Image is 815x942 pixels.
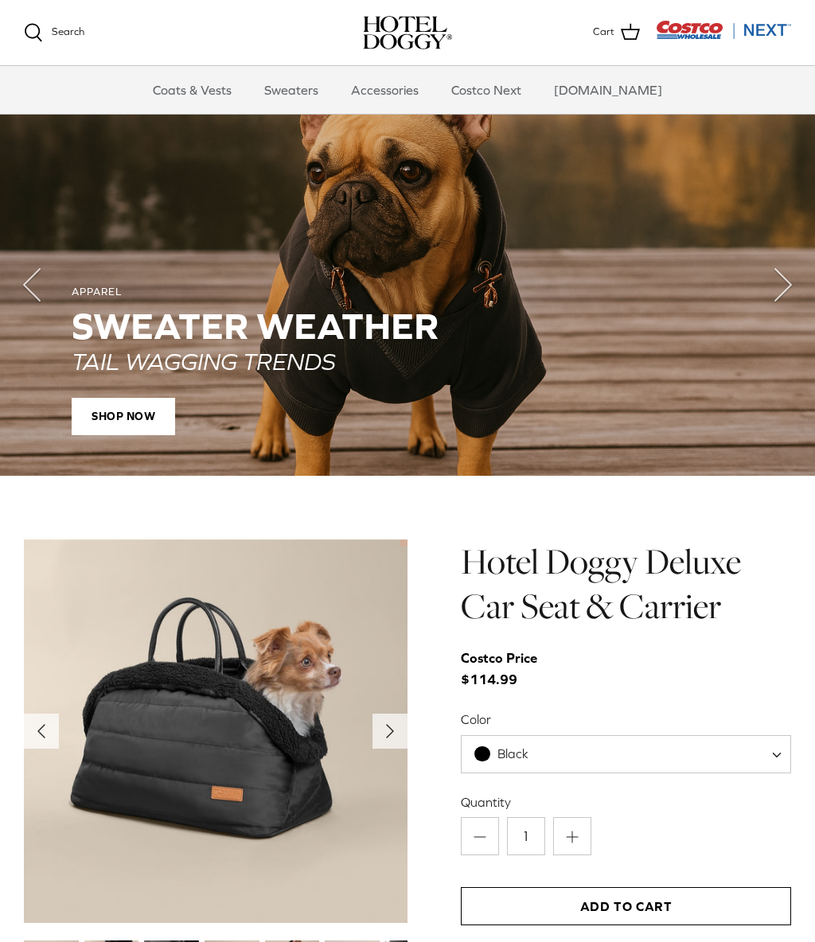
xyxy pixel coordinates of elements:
[461,710,791,728] label: Color
[363,16,452,49] img: hoteldoggycom
[507,817,545,855] input: Quantity
[337,66,433,114] a: Accessories
[250,66,333,114] a: Sweaters
[372,714,407,749] button: Next
[72,286,743,299] div: APPAREL
[656,30,791,42] a: Visit Costco Next
[461,735,791,773] span: Black
[437,66,536,114] a: Costco Next
[138,66,246,114] a: Coats & Vests
[72,348,335,375] em: TAIL WAGGING TRENDS
[656,20,791,40] img: Costco Next
[24,714,59,749] button: Previous
[497,746,528,761] span: Black
[24,23,84,42] a: Search
[593,24,614,41] span: Cart
[461,539,791,629] h1: Hotel Doggy Deluxe Car Seat & Carrier
[751,253,815,317] button: Next
[461,648,537,669] div: Costco Price
[461,887,791,925] button: Add to Cart
[72,398,175,436] span: SHOP NOW
[540,66,677,114] a: [DOMAIN_NAME]
[593,22,640,43] a: Cart
[52,25,84,37] span: Search
[461,648,553,691] span: $114.99
[72,306,743,347] h2: SWEATER WEATHER
[461,793,791,811] label: Quantity
[363,16,452,49] a: hoteldoggy.com hoteldoggycom
[462,745,560,762] span: Black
